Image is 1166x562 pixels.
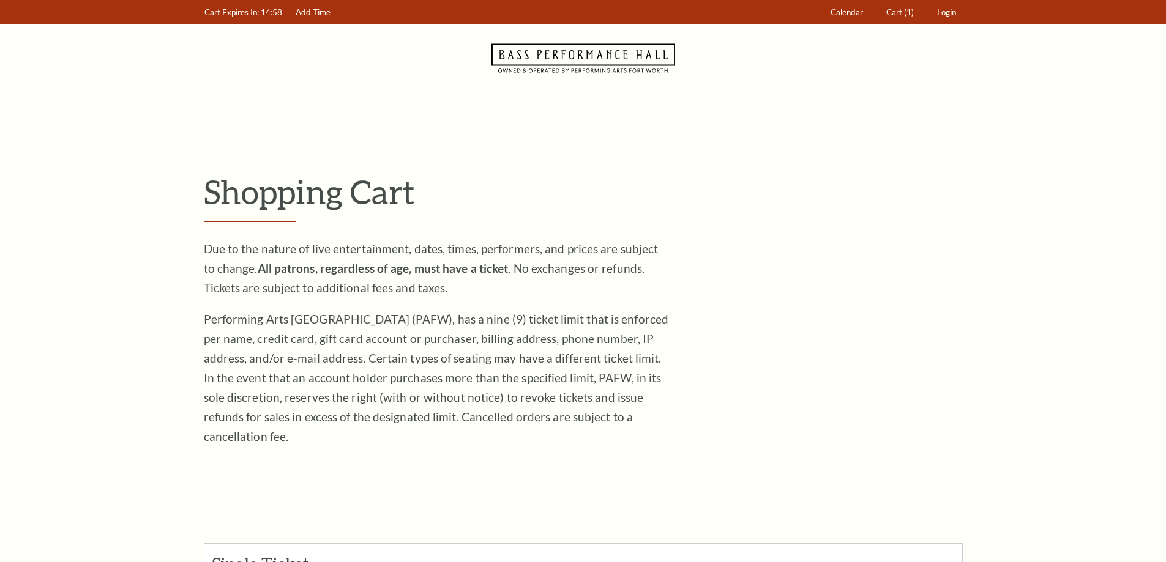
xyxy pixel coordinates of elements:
[290,1,336,24] a: Add Time
[831,7,863,17] span: Calendar
[204,7,259,17] span: Cart Expires In:
[937,7,956,17] span: Login
[904,7,914,17] span: (1)
[824,1,869,24] a: Calendar
[880,1,919,24] a: Cart (1)
[204,309,669,446] p: Performing Arts [GEOGRAPHIC_DATA] (PAFW), has a nine (9) ticket limit that is enforced per name, ...
[258,261,509,275] strong: All patrons, regardless of age, must have a ticket
[261,7,282,17] span: 14:58
[204,242,659,295] span: Due to the nature of live entertainment, dates, times, performers, and prices are subject to chan...
[931,1,962,24] a: Login
[204,172,963,212] p: Shopping Cart
[886,7,902,17] span: Cart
